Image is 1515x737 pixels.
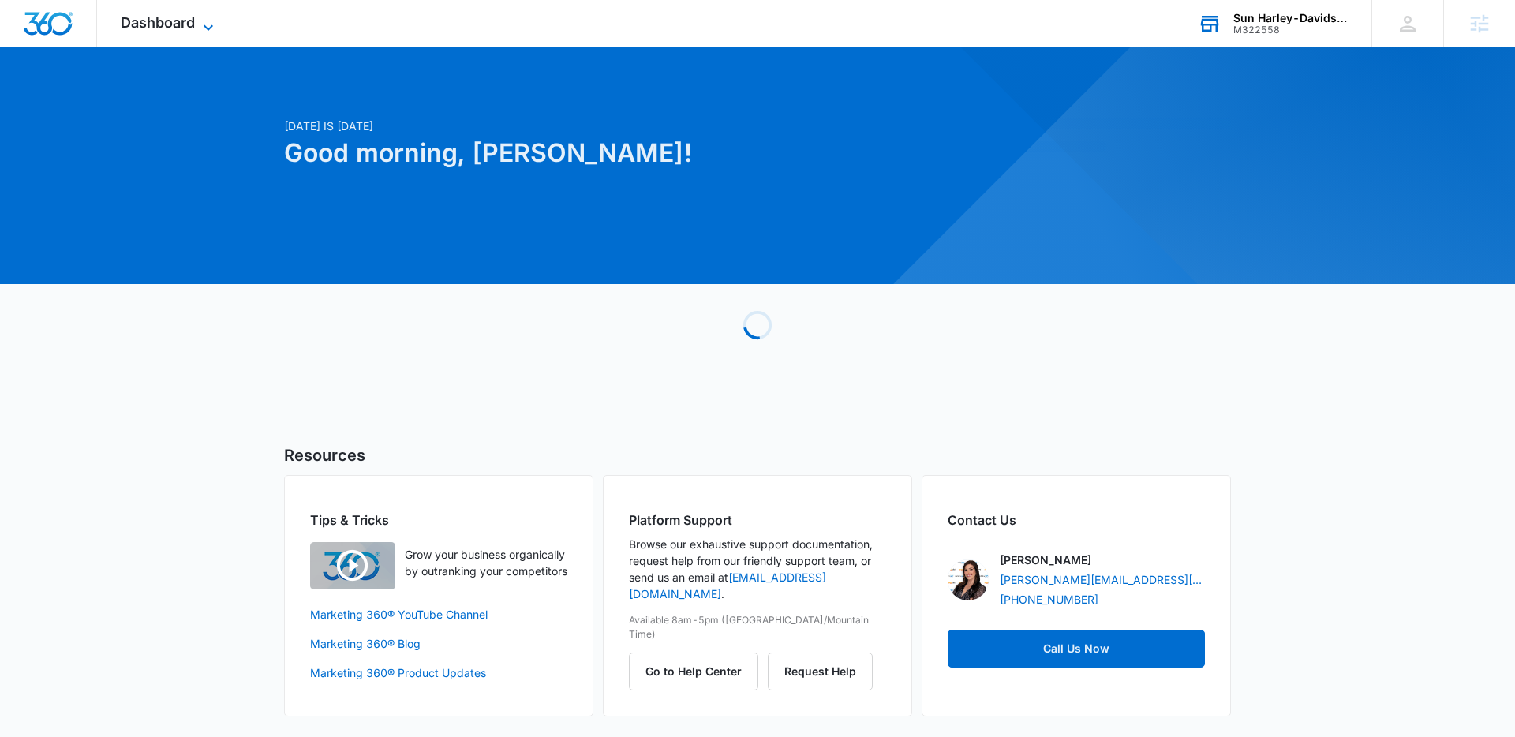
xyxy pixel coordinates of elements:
[948,511,1205,529] h2: Contact Us
[310,635,567,652] a: Marketing 360® Blog
[284,443,1231,467] h5: Resources
[310,542,395,589] img: Quick Overview Video
[284,134,909,172] h1: Good morning, [PERSON_NAME]!
[948,630,1205,668] a: Call Us Now
[284,118,909,134] p: [DATE] is [DATE]
[629,536,886,602] p: Browse our exhaustive support documentation, request help from our friendly support team, or send...
[310,511,567,529] h2: Tips & Tricks
[768,664,873,678] a: Request Help
[1000,552,1091,568] p: [PERSON_NAME]
[310,606,567,623] a: Marketing 360® YouTube Channel
[405,546,567,579] p: Grow your business organically by outranking your competitors
[121,14,195,31] span: Dashboard
[948,559,989,600] img: Carlee Heinmiller
[768,653,873,690] button: Request Help
[1000,571,1205,588] a: [PERSON_NAME][EMAIL_ADDRESS][PERSON_NAME][DOMAIN_NAME]
[629,511,886,529] h2: Platform Support
[1000,591,1098,608] a: [PHONE_NUMBER]
[310,664,567,681] a: Marketing 360® Product Updates
[629,664,768,678] a: Go to Help Center
[629,653,758,690] button: Go to Help Center
[629,613,886,642] p: Available 8am-5pm ([GEOGRAPHIC_DATA]/Mountain Time)
[1233,24,1349,36] div: account id
[1233,12,1349,24] div: account name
